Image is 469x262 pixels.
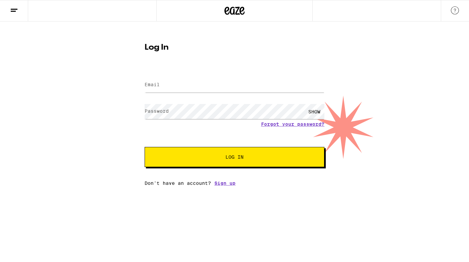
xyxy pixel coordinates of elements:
h1: Log In [145,44,324,52]
div: SHOW [304,104,324,119]
a: Forgot your password? [261,121,324,127]
label: Password [145,108,169,114]
a: Sign up [214,180,236,186]
button: Log In [145,147,324,167]
div: Don't have an account? [145,180,324,186]
label: Email [145,82,160,87]
input: Email [145,77,324,93]
span: Log In [225,155,244,159]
